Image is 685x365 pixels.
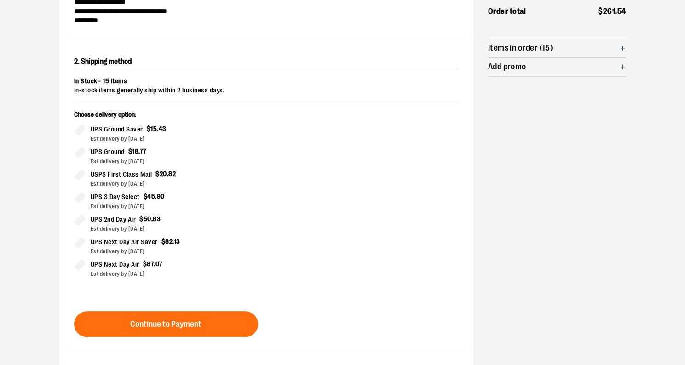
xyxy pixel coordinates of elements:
[159,125,167,132] span: 43
[147,193,155,200] span: 45
[155,193,157,200] span: .
[598,7,603,16] span: $
[147,125,151,132] span: $
[74,110,259,124] p: Choose delivery option:
[74,86,459,95] div: In-stock items generally ship within 2 business days.
[139,215,144,222] span: $
[130,320,201,329] span: Continue to Payment
[91,270,259,278] div: Est delivery by [DATE]
[74,147,85,158] input: UPS Ground$18.77Est delivery by [DATE]
[74,77,459,86] div: In Stock - 15 items
[138,148,140,155] span: .
[155,170,160,177] span: $
[165,238,173,245] span: 82
[91,247,259,256] div: Est delivery by [DATE]
[144,215,151,222] span: 50
[74,311,258,337] button: Continue to Payment
[603,7,616,16] span: 261
[168,170,176,177] span: 82
[74,259,85,270] input: UPS Next Day Air$87.07Est delivery by [DATE]
[157,193,165,200] span: 90
[74,54,459,69] h2: 2. Shipping method
[91,180,259,188] div: Est delivery by [DATE]
[74,214,85,225] input: UPS 2nd Day Air$50.83Est delivery by [DATE]
[488,58,626,76] button: Add promo
[91,147,125,157] span: UPS Ground
[488,39,626,57] button: Items in order (15)
[74,169,85,180] input: USPS First Class Mail$20.82Est delivery by [DATE]
[91,202,259,211] div: Est delivery by [DATE]
[132,148,138,155] span: 18
[140,148,147,155] span: 77
[147,260,154,268] span: 87
[154,260,155,268] span: .
[74,192,85,203] input: UPS 3 Day Select$45.90Est delivery by [DATE]
[91,124,143,135] span: UPS Ground Saver
[91,169,152,180] span: USPS First Class Mail
[173,238,174,245] span: .
[488,44,553,52] span: Items in order (15)
[91,225,259,233] div: Est delivery by [DATE]
[144,193,148,200] span: $
[153,215,161,222] span: 83
[155,260,163,268] span: 07
[91,192,140,202] span: UPS 3 Day Select
[74,124,85,135] input: UPS Ground Saver$15.43Est delivery by [DATE]
[150,125,157,132] span: 15
[488,63,526,71] span: Add promo
[143,260,147,268] span: $
[91,214,136,225] span: UPS 2nd Day Air
[617,7,626,16] span: 54
[615,7,617,16] span: .
[91,237,158,247] span: UPS Next Day Air Saver
[488,6,526,17] span: Order total
[151,215,153,222] span: .
[74,237,85,248] input: UPS Next Day Air Saver$82.13Est delivery by [DATE]
[157,125,159,132] span: .
[161,238,166,245] span: $
[174,238,180,245] span: 13
[160,170,167,177] span: 20
[167,170,169,177] span: .
[128,148,132,155] span: $
[91,259,139,270] span: UPS Next Day Air
[91,157,259,165] div: Est delivery by [DATE]
[91,135,259,143] div: Est delivery by [DATE]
